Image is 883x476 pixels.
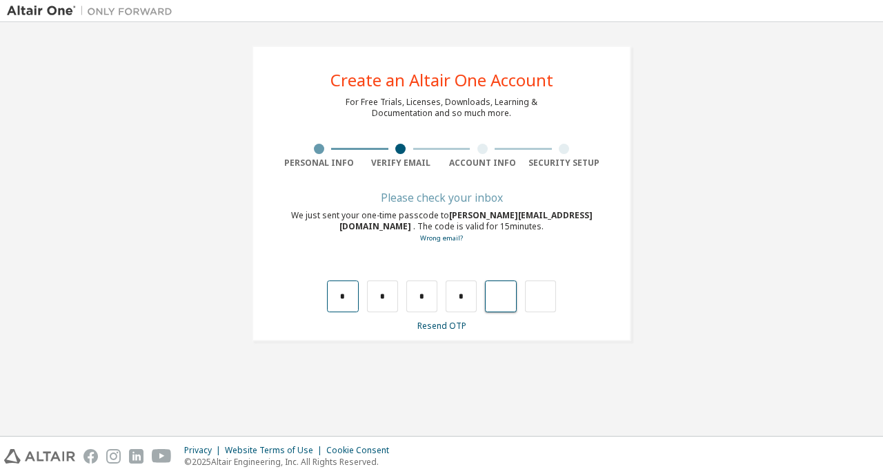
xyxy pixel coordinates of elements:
[420,234,463,242] a: Go back to the registration form
[278,193,605,202] div: Please check your inbox
[7,4,179,18] img: Altair One
[83,449,98,464] img: facebook.svg
[441,158,524,169] div: Account Info
[339,209,593,232] span: [PERSON_NAME][EMAIL_ADDRESS][DOMAIN_NAME]
[278,210,605,244] div: We just sent your one-time passcode to . The code is valid for 15 minutes.
[417,320,466,332] a: Resend OTP
[152,449,172,464] img: youtube.svg
[225,445,326,456] div: Website Terms of Use
[346,97,537,119] div: For Free Trials, Licenses, Downloads, Learning & Documentation and so much more.
[4,449,75,464] img: altair_logo.svg
[106,449,121,464] img: instagram.svg
[184,456,397,468] p: © 2025 Altair Engineering, Inc. All Rights Reserved.
[278,158,360,169] div: Personal Info
[360,158,442,169] div: Verify Email
[330,72,553,88] div: Create an Altair One Account
[524,158,606,169] div: Security Setup
[326,445,397,456] div: Cookie Consent
[129,449,143,464] img: linkedin.svg
[184,445,225,456] div: Privacy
